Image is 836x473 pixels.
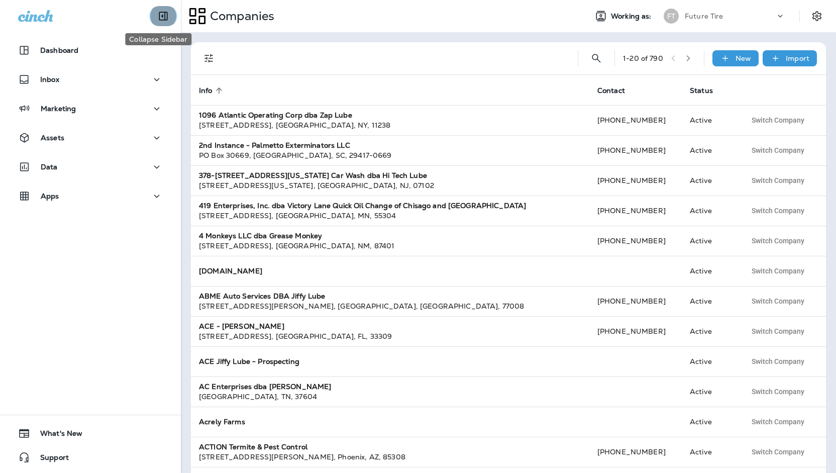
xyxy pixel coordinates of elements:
[199,180,581,191] div: [STREET_ADDRESS][US_STATE] , [GEOGRAPHIC_DATA] , NJ , 07102
[611,12,654,21] span: Working as:
[199,417,245,426] strong: Acrely Farms
[199,266,262,275] strong: [DOMAIN_NAME]
[199,382,331,391] strong: AC Enterprises dba [PERSON_NAME]
[746,384,810,399] button: Switch Company
[199,392,581,402] div: [GEOGRAPHIC_DATA] , TN , 37604
[199,442,307,451] strong: ACTION Termite & Pest Control
[746,354,810,369] button: Switch Company
[199,241,581,251] div: [STREET_ADDRESS] , [GEOGRAPHIC_DATA] , NM , 87401
[682,346,738,376] td: Active
[41,134,64,142] p: Assets
[199,111,352,120] strong: 1096 Atlantic Operating Corp dba Zap Lube
[10,69,171,89] button: Inbox
[199,357,299,366] strong: ACE Jiffy Lube - Prospecting
[41,105,76,113] p: Marketing
[685,12,723,20] p: Future Tire
[736,54,751,62] p: New
[589,165,682,196] td: [PHONE_NUMBER]
[199,452,581,462] div: [STREET_ADDRESS][PERSON_NAME] , Phoenix , AZ , 85308
[199,86,213,95] span: Info
[10,99,171,119] button: Marketing
[752,328,804,335] span: Switch Company
[682,376,738,407] td: Active
[682,407,738,437] td: Active
[10,423,171,443] button: What's New
[597,86,625,95] span: Contact
[199,150,581,160] div: PO Box 30669 , [GEOGRAPHIC_DATA] , SC , 29417-0669
[746,324,810,339] button: Switch Company
[682,256,738,286] td: Active
[746,263,810,278] button: Switch Company
[690,86,726,95] span: Status
[199,120,581,130] div: [STREET_ADDRESS] , [GEOGRAPHIC_DATA] , NY , 11238
[682,316,738,346] td: Active
[752,418,804,425] span: Switch Company
[30,429,82,441] span: What's New
[41,192,59,200] p: Apps
[199,331,581,341] div: [STREET_ADDRESS] , [GEOGRAPHIC_DATA] , FL , 33309
[199,211,581,221] div: [STREET_ADDRESS] , [GEOGRAPHIC_DATA] , MN , 55304
[746,113,810,128] button: Switch Company
[808,7,826,25] button: Settings
[40,75,59,83] p: Inbox
[752,298,804,305] span: Switch Company
[199,292,326,301] strong: ABME Auto Services DBA Jiffy Lube
[746,143,810,158] button: Switch Company
[199,201,526,210] strong: 419 Enterprises, Inc. dba Victory Lane Quick Oil Change of Chisago and [GEOGRAPHIC_DATA]
[752,207,804,214] span: Switch Company
[682,226,738,256] td: Active
[752,117,804,124] span: Switch Company
[752,388,804,395] span: Switch Company
[746,203,810,218] button: Switch Company
[746,414,810,429] button: Switch Company
[682,286,738,316] td: Active
[752,237,804,244] span: Switch Company
[589,105,682,135] td: [PHONE_NUMBER]
[746,444,810,459] button: Switch Company
[199,48,219,68] button: Filters
[10,128,171,148] button: Assets
[746,294,810,309] button: Switch Company
[10,186,171,206] button: Apps
[10,40,171,60] button: Dashboard
[589,286,682,316] td: [PHONE_NUMBER]
[149,6,177,26] button: Collapse Sidebar
[206,9,274,24] p: Companies
[199,86,226,95] span: Info
[199,301,581,311] div: [STREET_ADDRESS][PERSON_NAME] , [GEOGRAPHIC_DATA] , [GEOGRAPHIC_DATA] , 77008
[125,33,191,45] div: Collapse Sidebar
[664,9,679,24] div: FT
[41,163,58,171] p: Data
[746,233,810,248] button: Switch Company
[746,173,810,188] button: Switch Company
[10,447,171,467] button: Support
[589,226,682,256] td: [PHONE_NUMBER]
[682,135,738,165] td: Active
[752,147,804,154] span: Switch Company
[682,196,738,226] td: Active
[199,141,350,150] strong: 2nd Instance - Palmetto Exterminators LLC
[786,54,809,62] p: Import
[30,453,69,465] span: Support
[589,135,682,165] td: [PHONE_NUMBER]
[752,267,804,274] span: Switch Company
[752,448,804,455] span: Switch Company
[199,322,284,331] strong: ACE - [PERSON_NAME]
[199,171,427,180] strong: 378-[STREET_ADDRESS][US_STATE] Car Wash dba Hi Tech Lube
[623,54,663,62] div: 1 - 20 of 790
[10,157,171,177] button: Data
[597,86,638,95] span: Contact
[586,48,606,68] button: Search Companies
[589,196,682,226] td: [PHONE_NUMBER]
[40,46,78,54] p: Dashboard
[682,165,738,196] td: Active
[752,177,804,184] span: Switch Company
[682,437,738,467] td: Active
[589,437,682,467] td: [PHONE_NUMBER]
[682,105,738,135] td: Active
[690,86,713,95] span: Status
[199,231,322,240] strong: 4 Monkeys LLC dba Grease Monkey
[589,316,682,346] td: [PHONE_NUMBER]
[752,358,804,365] span: Switch Company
